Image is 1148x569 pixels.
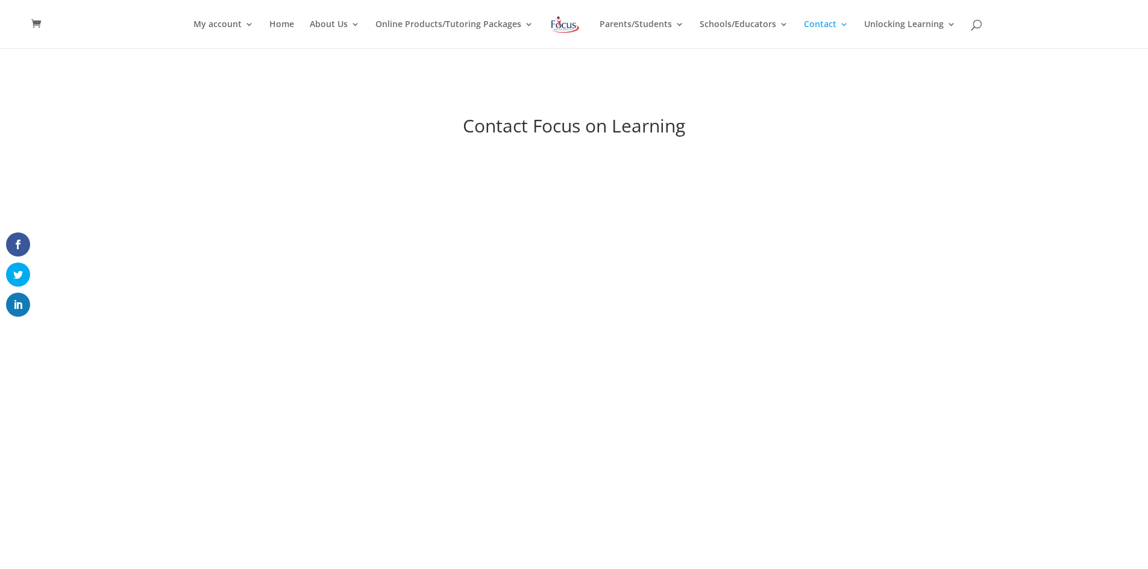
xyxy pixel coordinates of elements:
[864,20,956,48] a: Unlocking Learning
[193,20,254,48] a: My account
[249,117,900,141] h1: Contact Focus on Learning
[269,20,294,48] a: Home
[310,20,360,48] a: About Us
[550,14,581,36] img: Focus on Learning
[375,20,533,48] a: Online Products/Tutoring Packages
[700,20,788,48] a: Schools/Educators
[600,20,684,48] a: Parents/Students
[804,20,848,48] a: Contact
